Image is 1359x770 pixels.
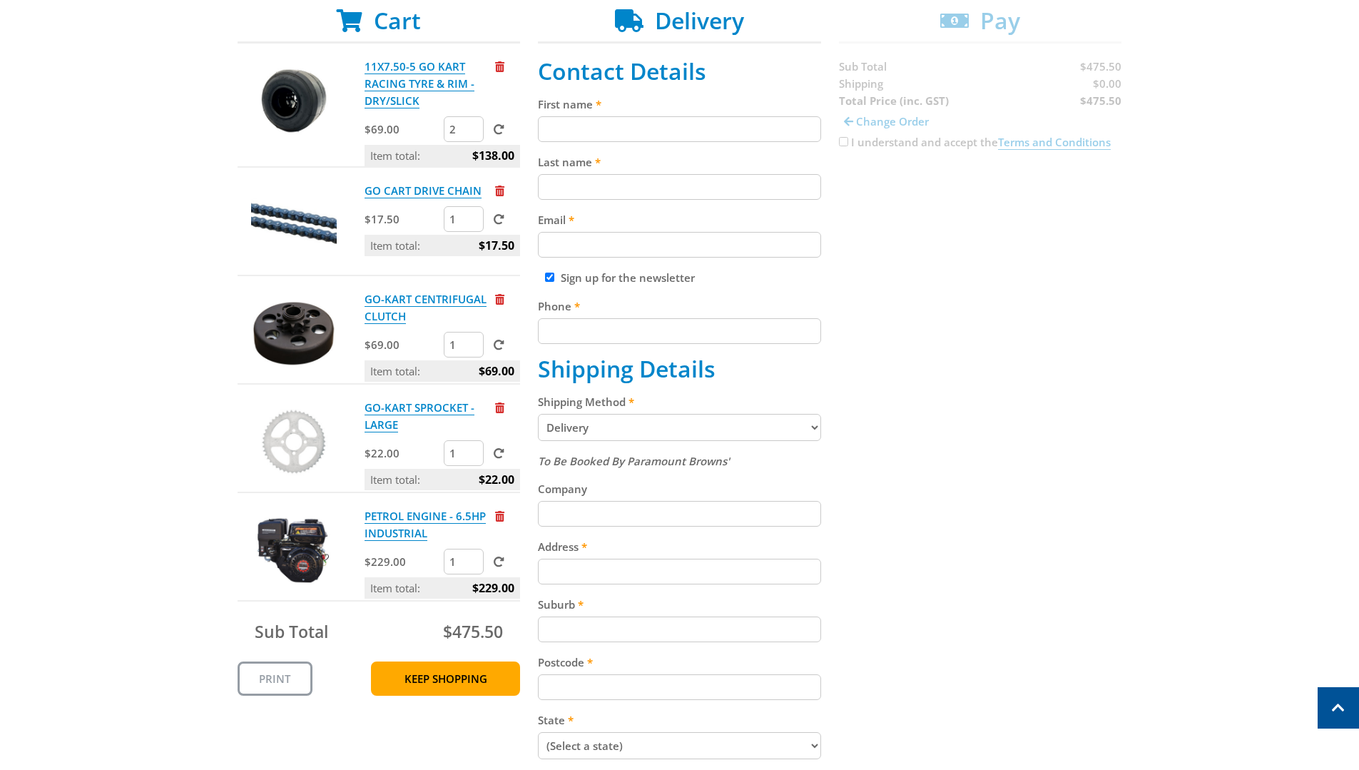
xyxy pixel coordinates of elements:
label: Address [538,538,821,555]
a: Remove from cart [495,292,504,306]
p: Item total: [365,577,520,599]
img: PETROL ENGINE - 6.5HP INDUSTRIAL [251,507,337,593]
p: $22.00 [365,445,441,462]
p: $229.00 [365,553,441,570]
h2: Contact Details [538,58,821,85]
span: $22.00 [479,469,514,490]
a: GO-KART CENTRIFUGAL CLUTCH [365,292,487,324]
p: Item total: [365,360,520,382]
a: 11X7.50-5 GO KART RACING TYRE & RIM - DRY/SLICK [365,59,474,108]
select: Please select a shipping method. [538,414,821,441]
span: Sub Total [255,620,328,643]
label: Sign up for the newsletter [561,270,695,285]
p: $17.50 [365,211,441,228]
a: Remove from cart [495,400,504,415]
input: Please enter your first name. [538,116,821,142]
label: Postcode [538,654,821,671]
p: Item total: [365,145,520,166]
span: Delivery [655,5,744,36]
span: $475.50 [443,620,503,643]
a: PETROL ENGINE - 6.5HP INDUSTRIAL [365,509,486,541]
img: GO-KART SPROCKET - LARGE [251,399,337,485]
label: Last name [538,153,821,171]
select: Please select your state. [538,732,821,759]
img: 11X7.50-5 GO KART RACING TYRE & RIM - DRY/SLICK [251,58,337,143]
span: $229.00 [472,577,514,599]
em: To Be Booked By Paramount Browns' [538,454,730,468]
input: Please enter your telephone number. [538,318,821,344]
input: Please enter your last name. [538,174,821,200]
p: Item total: [365,235,520,256]
input: Please enter your postcode. [538,674,821,700]
a: Remove from cart [495,59,504,74]
img: GO CART DRIVE CHAIN [251,182,337,268]
span: $138.00 [472,145,514,166]
label: Email [538,211,821,228]
span: Cart [374,5,421,36]
p: Item total: [365,469,520,490]
img: GO-KART CENTRIFUGAL CLUTCH [251,290,337,376]
a: Remove from cart [495,183,504,198]
a: GO CART DRIVE CHAIN [365,183,482,198]
label: Suburb [538,596,821,613]
input: Please enter your address. [538,559,821,584]
a: Print [238,662,312,696]
a: Keep Shopping [371,662,520,696]
p: $69.00 [365,121,441,138]
label: Company [538,480,821,497]
label: Phone [538,298,821,315]
label: Shipping Method [538,393,821,410]
p: $69.00 [365,336,441,353]
span: $69.00 [479,360,514,382]
a: GO-KART SPROCKET - LARGE [365,400,474,432]
a: Remove from cart [495,509,504,523]
label: State [538,711,821,729]
input: Please enter your suburb. [538,617,821,642]
input: Please enter your email address. [538,232,821,258]
label: First name [538,96,821,113]
span: $17.50 [479,235,514,256]
h2: Shipping Details [538,355,821,383]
